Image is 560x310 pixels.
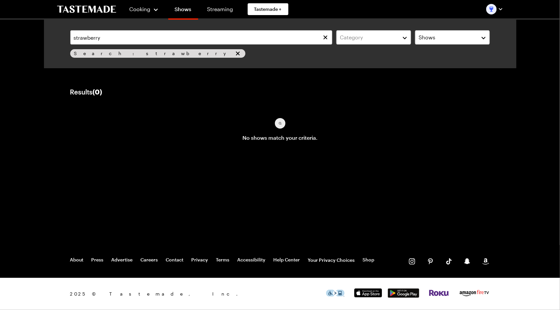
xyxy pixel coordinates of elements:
span: Shows [419,33,435,41]
a: About [70,257,84,263]
button: Your Privacy Choices [308,257,355,263]
a: Contact [166,257,184,263]
nav: Footer [70,257,375,263]
a: This icon serves as a link to download the Level Access assistive technology app for individuals ... [326,291,344,298]
a: Advertise [112,257,133,263]
img: App Store [352,288,384,298]
p: No shows match your criteria. [242,134,318,142]
a: Shows [168,1,198,20]
div: Category [340,33,398,41]
a: Terms [216,257,230,263]
img: Amazon Fire TV [459,289,490,298]
button: Clear search [322,34,329,41]
button: Profile picture [486,4,503,14]
a: Google Play [388,293,419,299]
button: remove Search: strawberry [234,50,241,57]
span: ( 0 ) [93,88,102,96]
img: Missing content placeholder [267,118,293,129]
a: To Tastemade Home Page [57,6,116,13]
a: Shop [363,257,375,263]
button: Cooking [129,1,159,17]
span: 2025 © Tastemade, Inc. [70,290,326,298]
span: Search: strawberry [74,50,233,57]
button: Category [336,30,411,45]
a: Careers [141,257,158,263]
img: Roku [428,290,449,296]
button: Shows [415,30,490,45]
a: Amazon Fire TV [459,292,490,299]
img: This icon serves as a link to download the Level Access assistive technology app for individuals ... [326,290,344,297]
div: Results [70,88,102,96]
input: Search [70,30,332,45]
a: Help Center [274,257,300,263]
span: Cooking [129,6,150,12]
a: App Store [352,292,384,299]
a: Tastemade + [248,3,288,15]
a: Privacy [192,257,208,263]
img: Google Play [388,288,419,298]
span: Tastemade + [254,6,282,12]
a: Accessibility [238,257,266,263]
a: Roku [428,291,449,297]
img: Profile picture [486,4,497,14]
a: Press [92,257,104,263]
